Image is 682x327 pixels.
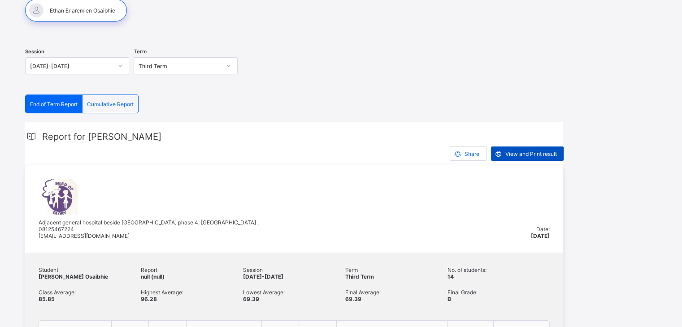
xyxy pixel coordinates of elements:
span: Report [141,267,243,273]
span: Class Average: [39,289,141,296]
span: Student [39,267,141,273]
span: 69.39 [243,296,259,302]
span: Third Term [345,273,374,280]
span: Session [25,48,44,55]
span: [PERSON_NAME] Osaibhie [39,273,108,280]
span: Date: [536,226,550,232]
div: Third Term [139,63,221,69]
span: 14 [447,273,454,280]
span: Cumulative Report [87,101,134,108]
span: B [447,296,451,302]
span: 85.85 [39,296,55,302]
span: View and Print result [505,151,557,157]
span: End of Term Report [30,101,78,108]
span: 96.28 [141,296,157,302]
span: Report for [PERSON_NAME] [42,131,161,142]
span: Share [465,151,479,157]
div: [DATE]-[DATE] [30,63,113,69]
span: 69.39 [345,296,361,302]
span: null (null) [141,273,165,280]
span: Lowest Average: [243,289,345,296]
span: Final Average: [345,289,447,296]
span: Term [345,267,447,273]
span: Adjacent general hospital beside [GEOGRAPHIC_DATA] phase 4, [GEOGRAPHIC_DATA] , 08125467224 [EMAI... [39,219,259,239]
span: Session [243,267,345,273]
span: Term [134,48,147,55]
span: No. of students: [447,267,550,273]
span: [DATE] [531,232,550,239]
img: seedofgloryschool.png [39,179,78,215]
span: Highest Average: [141,289,243,296]
span: Final Grade: [447,289,550,296]
span: [DATE]-[DATE] [243,273,283,280]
